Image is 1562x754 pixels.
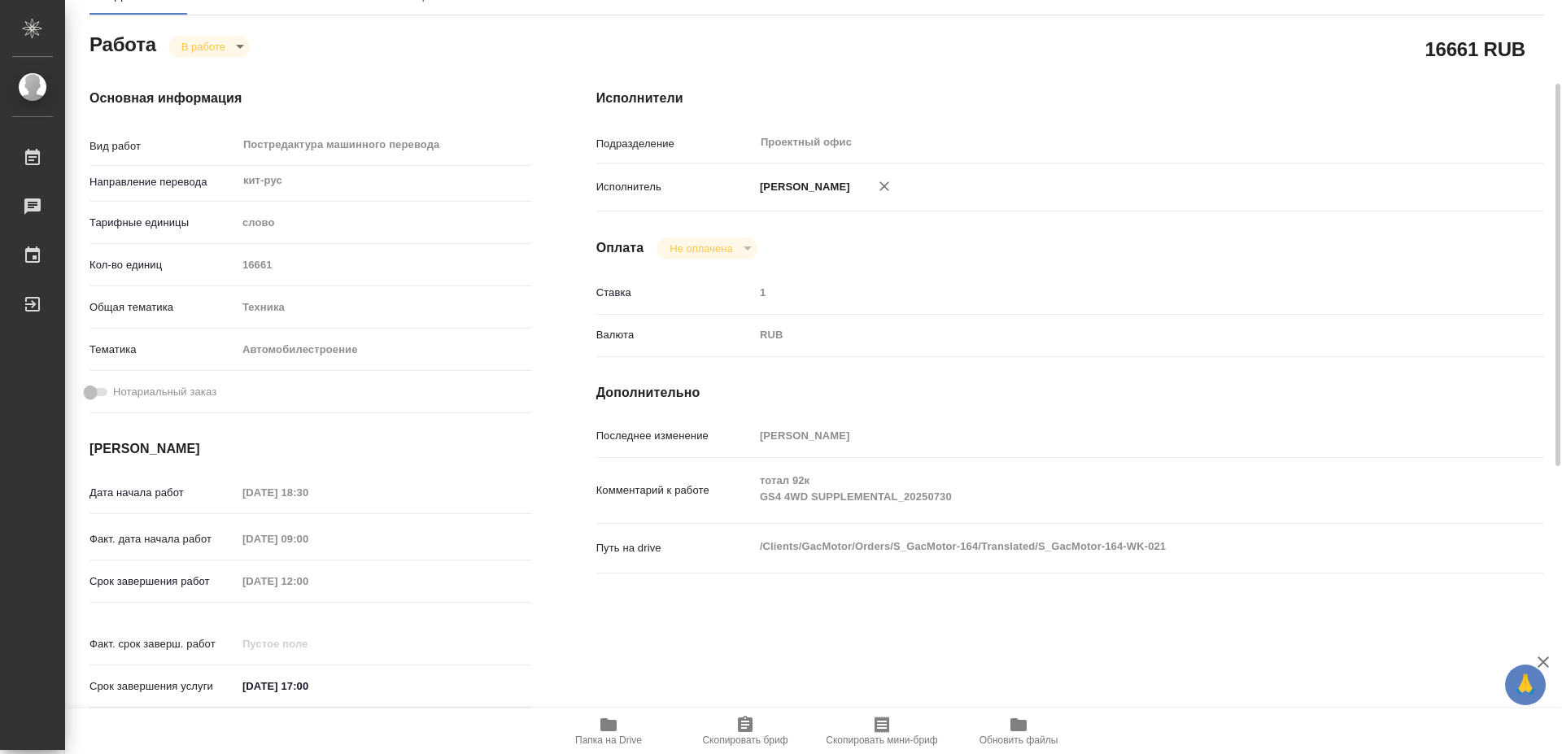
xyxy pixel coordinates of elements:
div: В работе [657,238,757,259]
textarea: тотал 92к GS4 4WD SUPPLEMENTAL_20250730 [754,467,1465,511]
button: Удалить исполнителя [866,168,902,204]
p: Дата начала работ [89,485,237,501]
h2: 16661 RUB [1425,35,1525,63]
div: слово [237,209,531,237]
h2: Работа [89,28,156,58]
button: 🙏 [1505,665,1546,705]
p: Ставка [596,285,754,301]
span: Скопировать бриф [702,734,788,746]
p: Факт. срок заверш. работ [89,636,237,652]
div: Техника [237,294,531,321]
span: Папка на Drive [575,734,642,746]
input: Пустое поле [237,481,379,504]
button: Папка на Drive [540,708,677,754]
p: Исполнитель [596,179,754,195]
h4: Исполнители [596,89,1544,108]
input: ✎ Введи что-нибудь [237,674,379,698]
button: Скопировать мини-бриф [814,708,950,754]
h4: Дополнительно [596,383,1544,403]
h4: Основная информация [89,89,531,108]
div: В работе [168,36,250,58]
h4: Оплата [596,238,644,258]
div: Автомобилестроение [237,336,531,364]
p: Кол-во единиц [89,257,237,273]
p: Направление перевода [89,174,237,190]
p: Срок завершения работ [89,573,237,590]
input: Пустое поле [237,527,379,551]
p: Последнее изменение [596,428,754,444]
p: Срок завершения услуги [89,678,237,695]
p: Тематика [89,342,237,358]
span: Скопировать мини-бриф [826,734,937,746]
button: Не оплачена [665,242,737,255]
input: Пустое поле [754,424,1465,447]
input: Пустое поле [237,569,379,593]
p: Подразделение [596,136,754,152]
p: [PERSON_NAME] [754,179,850,195]
p: Путь на drive [596,540,754,556]
h4: [PERSON_NAME] [89,439,531,459]
span: Нотариальный заказ [113,384,216,400]
input: Пустое поле [237,253,531,277]
p: Общая тематика [89,299,237,316]
button: Обновить файлы [950,708,1087,754]
span: 🙏 [1512,668,1539,702]
button: Скопировать бриф [677,708,814,754]
p: Факт. дата начала работ [89,531,237,547]
p: Вид работ [89,138,237,155]
div: RUB [754,321,1465,349]
input: Пустое поле [237,632,379,656]
input: Пустое поле [754,281,1465,304]
span: Обновить файлы [980,734,1058,746]
textarea: /Clients/GacMotor/Orders/S_GacMotor-164/Translated/S_GacMotor-164-WK-021 [754,533,1465,560]
p: Валюта [596,327,754,343]
button: В работе [177,40,230,54]
p: Тарифные единицы [89,215,237,231]
p: Комментарий к работе [596,482,754,499]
